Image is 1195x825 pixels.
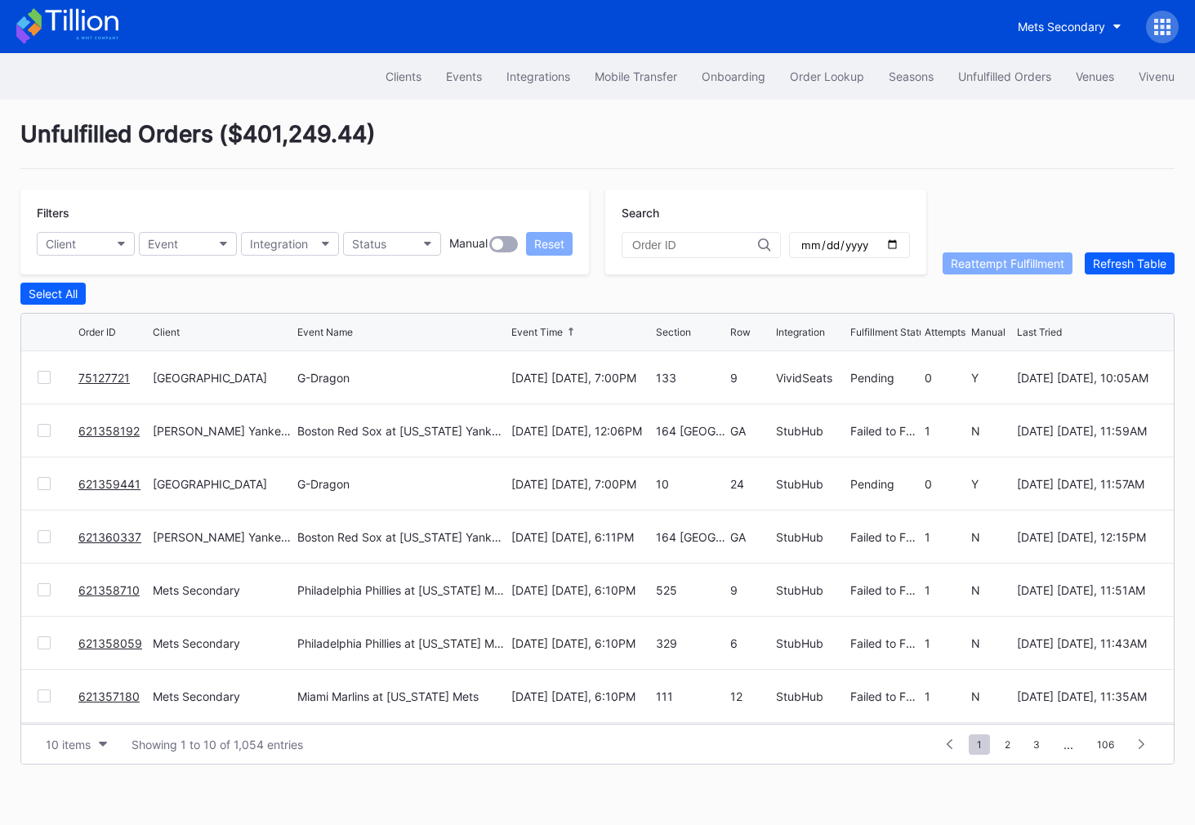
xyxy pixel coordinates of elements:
[969,734,990,755] span: 1
[1018,20,1105,33] div: Mets Secondary
[78,424,140,438] a: 621358192
[153,636,293,650] div: Mets Secondary
[997,734,1019,755] span: 2
[1017,636,1157,650] div: [DATE] [DATE], 11:43AM
[46,738,91,751] div: 10 items
[943,252,1072,274] button: Reattempt Fulfillment
[297,477,350,491] div: G-Dragon
[297,583,508,597] div: Philadelphia Phillies at [US_STATE] Mets
[1017,371,1157,385] div: [DATE] [DATE], 10:05AM
[1085,252,1175,274] button: Refresh Table
[730,530,773,544] div: GA
[511,326,563,338] div: Event Time
[656,424,726,438] div: 164 [GEOGRAPHIC_DATA]
[343,232,441,256] button: Status
[153,583,293,597] div: Mets Secondary
[850,530,921,544] div: Failed to Fulfill
[511,477,652,491] div: [DATE] [DATE], 7:00PM
[656,371,726,385] div: 133
[153,689,293,703] div: Mets Secondary
[20,283,86,305] button: Select All
[730,583,773,597] div: 9
[297,530,508,544] div: Boston Red Sox at [US_STATE] Yankees Parking
[656,530,726,544] div: 164 [GEOGRAPHIC_DATA]
[139,232,237,256] button: Event
[153,424,293,438] div: [PERSON_NAME] Yankees Tickets
[776,371,846,385] div: VividSeats
[946,61,1063,91] a: Unfulfilled Orders
[951,256,1064,270] div: Reattempt Fulfillment
[37,232,135,256] button: Client
[1126,61,1187,91] a: Vivenu
[850,636,921,650] div: Failed to Fulfill
[730,326,751,338] div: Row
[1017,689,1157,703] div: [DATE] [DATE], 11:35AM
[511,636,652,650] div: [DATE] [DATE], 6:10PM
[971,689,1014,703] div: N
[373,61,434,91] button: Clients
[925,371,967,385] div: 0
[506,69,570,83] div: Integrations
[1017,477,1157,491] div: [DATE] [DATE], 11:57AM
[297,326,353,338] div: Event Name
[702,69,765,83] div: Onboarding
[776,424,846,438] div: StubHub
[1017,424,1157,438] div: [DATE] [DATE], 11:59AM
[1139,69,1175,83] div: Vivenu
[534,237,564,251] div: Reset
[78,583,140,597] a: 621358710
[511,689,652,703] div: [DATE] [DATE], 6:10PM
[78,530,141,544] a: 621360337
[446,69,482,83] div: Events
[352,237,386,251] div: Status
[511,371,652,385] div: [DATE] [DATE], 7:00PM
[1051,738,1086,751] div: ...
[622,206,910,220] div: Search
[1017,326,1062,338] div: Last Tried
[153,477,293,491] div: [GEOGRAPHIC_DATA]
[778,61,876,91] button: Order Lookup
[850,371,921,385] div: Pending
[776,636,846,650] div: StubHub
[38,734,115,756] button: 10 items
[250,237,308,251] div: Integration
[78,371,130,385] a: 75127721
[511,424,652,438] div: [DATE] [DATE], 12:06PM
[297,424,508,438] div: Boston Red Sox at [US_STATE] Yankees Parking
[434,61,494,91] button: Events
[850,477,921,491] div: Pending
[730,477,773,491] div: 24
[1089,734,1122,755] span: 106
[153,371,293,385] div: [GEOGRAPHIC_DATA]
[449,236,488,252] div: Manual
[790,69,864,83] div: Order Lookup
[925,636,967,650] div: 1
[29,287,78,301] div: Select All
[730,424,773,438] div: GA
[850,583,921,597] div: Failed to Fulfill
[958,69,1051,83] div: Unfulfilled Orders
[1063,61,1126,91] button: Venues
[656,583,726,597] div: 525
[632,239,758,252] input: Order ID
[971,424,1014,438] div: N
[971,636,1014,650] div: N
[971,583,1014,597] div: N
[297,371,350,385] div: G-Dragon
[1093,256,1166,270] div: Refresh Table
[876,61,946,91] button: Seasons
[730,371,773,385] div: 9
[925,424,967,438] div: 1
[241,232,339,256] button: Integration
[889,69,934,83] div: Seasons
[78,689,140,703] a: 621357180
[494,61,582,91] button: Integrations
[386,69,421,83] div: Clients
[850,326,930,338] div: Fulfillment Status
[776,583,846,597] div: StubHub
[582,61,689,91] button: Mobile Transfer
